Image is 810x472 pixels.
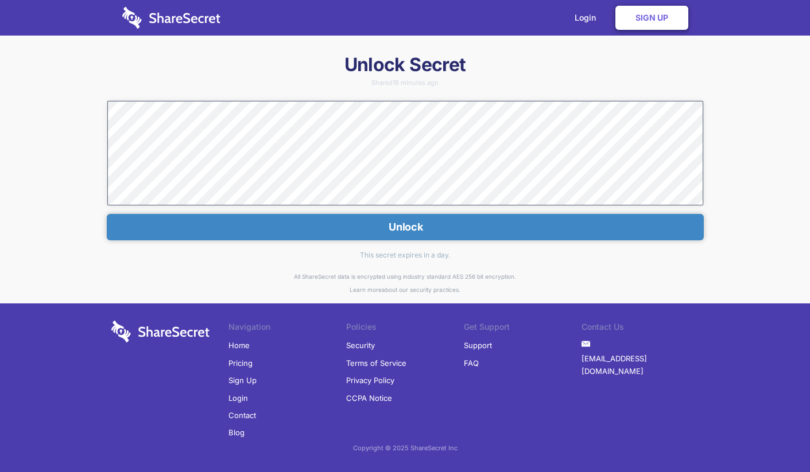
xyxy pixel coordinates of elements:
[350,286,382,293] a: Learn more
[228,354,253,372] a: Pricing
[464,354,479,372] a: FAQ
[346,389,392,407] a: CCPA Notice
[228,424,245,441] a: Blog
[346,372,394,389] a: Privacy Policy
[228,407,256,424] a: Contact
[346,337,375,354] a: Security
[107,270,704,296] div: All ShareSecret data is encrypted using industry standard AES 256 bit encryption. about our secur...
[464,321,582,337] li: Get Support
[228,372,257,389] a: Sign Up
[228,321,346,337] li: Navigation
[615,6,688,30] a: Sign Up
[122,7,220,29] img: logo-wordmark-white-trans-d4663122ce5f474addd5e946df7df03e33cb6a1c49d2221995e7729f52c070b2.svg
[753,415,796,458] iframe: Drift Widget Chat Controller
[107,53,704,77] h1: Unlock Secret
[228,337,250,354] a: Home
[346,354,406,372] a: Terms of Service
[107,240,704,270] div: This secret expires in a day.
[464,337,492,354] a: Support
[107,214,704,240] button: Unlock
[346,321,464,337] li: Policies
[107,80,704,86] div: Shared 18 minutes ago
[111,321,210,342] img: logo-wordmark-white-trans-d4663122ce5f474addd5e946df7df03e33cb6a1c49d2221995e7729f52c070b2.svg
[228,389,248,407] a: Login
[582,350,699,380] a: [EMAIL_ADDRESS][DOMAIN_NAME]
[582,321,699,337] li: Contact Us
